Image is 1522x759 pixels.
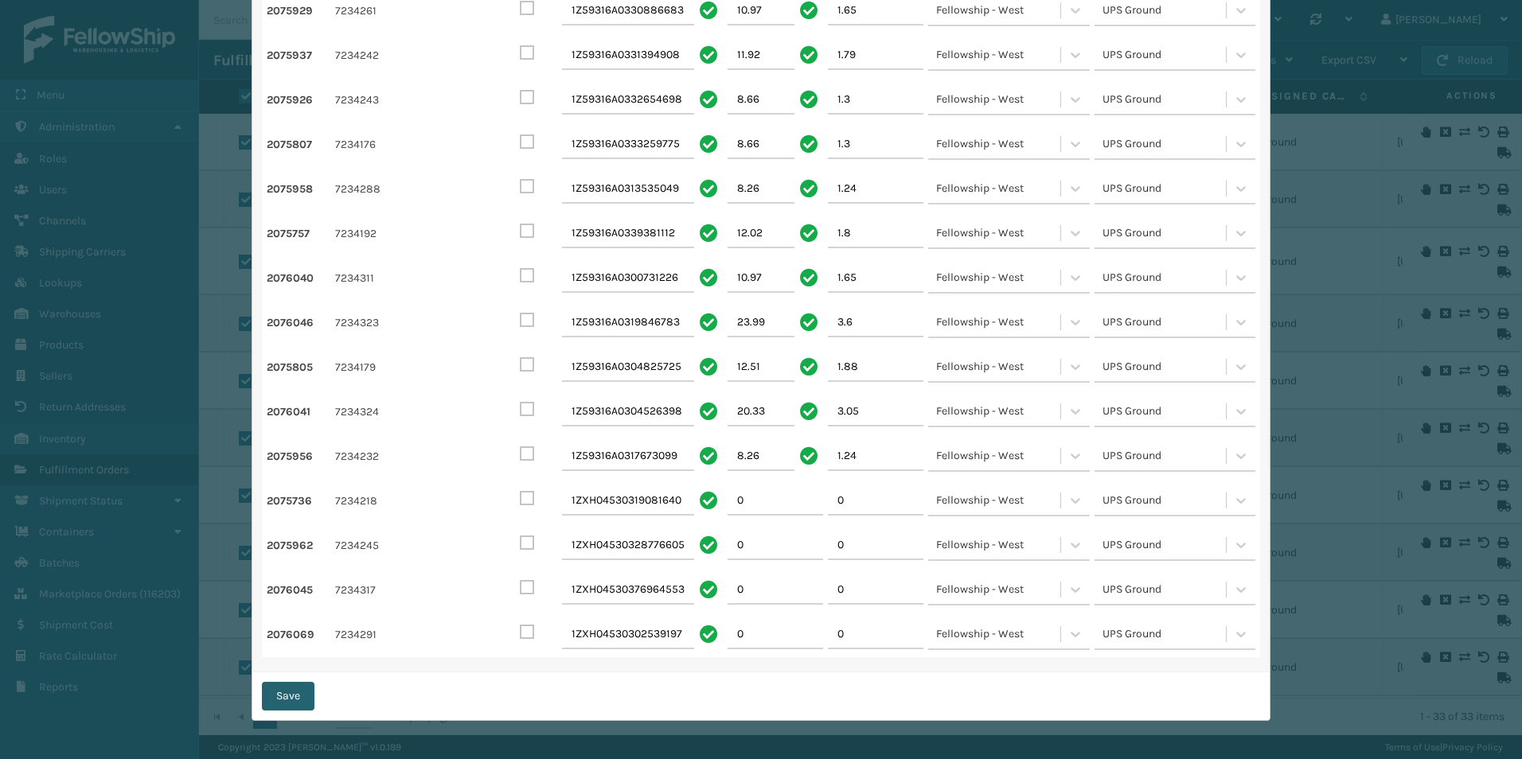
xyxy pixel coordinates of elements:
span: 2075757 [267,224,330,243]
span: 2075805 [267,358,330,377]
span: 7234179 [335,358,497,377]
div: Fellowship - West [936,625,1062,644]
span: 2075937 [267,46,330,65]
div: UPS Ground [1102,134,1228,154]
span: 2075926 [267,91,330,110]
div: Fellowship - West [936,357,1062,376]
span: 7234317 [335,581,497,600]
div: Fellowship - West [936,491,1062,510]
div: UPS Ground [1102,313,1228,332]
div: Fellowship - West [936,446,1062,465]
div: Fellowship - West [936,179,1062,198]
span: 2075736 [267,492,330,511]
span: 2076045 [267,581,330,600]
div: Fellowship - West [936,134,1062,154]
span: 7234218 [335,492,497,511]
span: 2075929 [267,2,330,21]
span: 2076069 [267,625,330,644]
span: 2075956 [267,447,330,466]
div: UPS Ground [1102,90,1228,109]
button: Save [262,682,314,710]
div: Fellowship - West [936,1,1062,20]
div: UPS Ground [1102,402,1228,421]
span: 7234323 [335,313,497,333]
span: 7234288 [335,180,497,199]
div: UPS Ground [1102,1,1228,20]
span: 7234291 [335,625,497,644]
div: UPS Ground [1102,625,1228,644]
span: 7234242 [335,46,497,65]
span: 7234232 [335,447,497,466]
div: Fellowship - West [936,224,1062,243]
span: 2075958 [267,180,330,199]
div: Fellowship - West [936,580,1062,599]
div: UPS Ground [1102,491,1228,510]
div: Fellowship - West [936,402,1062,421]
span: 7234192 [335,224,497,243]
div: UPS Ground [1102,268,1228,287]
span: 7234311 [335,269,497,288]
span: 7234176 [335,135,497,154]
span: 7234261 [335,2,497,21]
span: 2076046 [267,313,330,333]
span: 2075962 [267,536,330,555]
div: UPS Ground [1102,357,1228,376]
div: Fellowship - West [936,90,1062,109]
div: UPS Ground [1102,45,1228,64]
span: 2076041 [267,403,330,422]
div: UPS Ground [1102,535,1228,555]
span: 2076040 [267,269,330,288]
div: UPS Ground [1102,446,1228,465]
div: Fellowship - West [936,268,1062,287]
div: Fellowship - West [936,313,1062,332]
span: 7234324 [335,403,497,422]
div: UPS Ground [1102,224,1228,243]
span: 7234245 [335,536,497,555]
div: UPS Ground [1102,179,1228,198]
div: UPS Ground [1102,580,1228,599]
div: Fellowship - West [936,45,1062,64]
div: Fellowship - West [936,535,1062,555]
span: 7234243 [335,91,497,110]
span: 2075807 [267,135,330,154]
